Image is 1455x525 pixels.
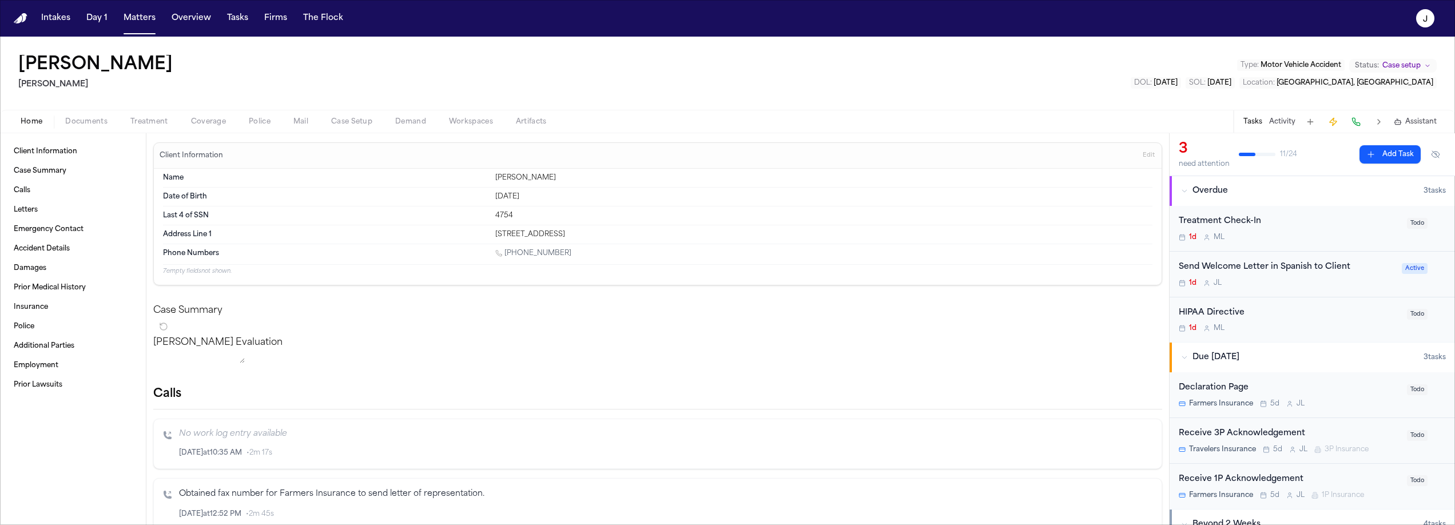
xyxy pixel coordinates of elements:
button: The Flock [299,8,348,29]
a: Letters [9,201,137,219]
a: Emergency Contact [9,220,137,238]
a: Accident Details [9,240,137,258]
span: J L [1297,399,1305,408]
span: Assistant [1405,117,1437,126]
button: Tasks [222,8,253,29]
button: Day 1 [82,8,112,29]
span: DOL : [1134,79,1152,86]
img: Finch Logo [14,13,27,24]
span: Todo [1407,430,1428,441]
div: Open task: Treatment Check-In [1170,206,1455,252]
a: Home [14,13,27,24]
span: Todo [1407,384,1428,395]
button: Firms [260,8,292,29]
h2: Case Summary [153,304,1162,317]
button: Edit Type: Motor Vehicle Accident [1237,59,1345,71]
span: Type : [1241,62,1259,69]
span: 5d [1273,445,1282,454]
span: 1d [1189,279,1196,288]
span: Todo [1407,309,1428,320]
span: 5d [1270,399,1279,408]
span: [GEOGRAPHIC_DATA], [GEOGRAPHIC_DATA] [1277,79,1433,86]
a: Matters [119,8,160,29]
p: [PERSON_NAME] Evaluation [153,336,1162,349]
button: Create Immediate Task [1325,114,1341,130]
button: Edit [1139,146,1158,165]
span: Overdue [1192,185,1228,197]
span: Mail [293,117,308,126]
span: 1d [1189,324,1196,333]
button: Tasks [1243,117,1262,126]
div: Open task: Send Welcome Letter in Spanish to Client [1170,252,1455,297]
div: need attention [1179,160,1230,169]
p: No work log entry available [179,428,1152,440]
div: [DATE] [495,192,1152,201]
span: [DATE] at 10:35 AM [179,448,242,458]
span: Travelers Insurance [1189,445,1256,454]
span: J L [1214,279,1222,288]
span: Demand [395,117,426,126]
button: Overdue3tasks [1170,176,1455,206]
span: M L [1214,233,1225,242]
a: Client Information [9,142,137,161]
dt: Address Line 1 [163,230,488,239]
span: [DATE] [1154,79,1178,86]
span: Phone Numbers [163,249,219,258]
dt: Last 4 of SSN [163,211,488,220]
button: Add Task [1302,114,1318,130]
button: Edit DOL: 2025-08-06 [1131,77,1181,89]
span: J L [1299,445,1307,454]
a: Calls [9,181,137,200]
span: Todo [1407,218,1428,229]
span: 11 / 24 [1280,150,1297,159]
a: Call 1 (347) 270-6300 [495,249,571,258]
span: 3 task s [1424,353,1446,362]
span: Case Setup [331,117,372,126]
span: Todo [1407,475,1428,486]
span: 3P Insurance [1325,445,1369,454]
span: Status: [1355,61,1379,70]
span: Due [DATE] [1192,352,1239,363]
a: Additional Parties [9,337,137,355]
dt: Name [163,173,488,182]
span: • 2m 45s [246,510,274,519]
div: [STREET_ADDRESS] [495,230,1152,239]
a: Employment [9,356,137,375]
div: Receive 1P Acknowledgement [1179,473,1400,486]
span: 1d [1189,233,1196,242]
div: Open task: HIPAA Directive [1170,297,1455,343]
a: Case Summary [9,162,137,180]
button: Overview [167,8,216,29]
span: Documents [65,117,108,126]
span: Police [249,117,271,126]
span: Motor Vehicle Accident [1261,62,1341,69]
button: Assistant [1394,117,1437,126]
a: Prior Medical History [9,279,137,297]
span: Home [21,117,42,126]
button: Intakes [37,8,75,29]
h2: Calls [153,386,1162,402]
span: 1P Insurance [1322,491,1364,500]
button: Edit Location: White Plains, NY [1239,77,1437,89]
h2: [PERSON_NAME] [18,78,177,92]
div: Declaration Page [1179,381,1400,395]
button: Make a Call [1348,114,1364,130]
span: Edit [1143,152,1155,160]
a: Prior Lawsuits [9,376,137,394]
span: J L [1297,491,1305,500]
div: Treatment Check-In [1179,215,1400,228]
div: Send Welcome Letter in Spanish to Client [1179,261,1395,274]
button: Hide completed tasks (⌘⇧H) [1425,145,1446,164]
span: Workspaces [449,117,493,126]
span: Coverage [191,117,226,126]
span: Location : [1243,79,1275,86]
span: [DATE] [1207,79,1231,86]
a: Damages [9,259,137,277]
div: Open task: Receive 1P Acknowledgement [1170,464,1455,509]
div: Open task: Declaration Page [1170,372,1455,418]
a: Police [9,317,137,336]
div: Receive 3P Acknowledgement [1179,427,1400,440]
p: 7 empty fields not shown. [163,267,1152,276]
